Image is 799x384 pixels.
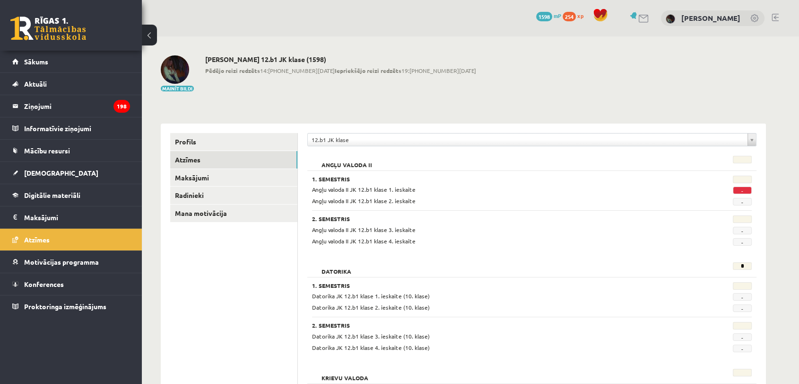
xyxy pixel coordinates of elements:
[536,12,552,21] span: 1598
[12,95,130,117] a: Ziņojumi198
[312,156,382,165] h2: Angļu valoda II
[205,66,476,75] span: 14:[PHONE_NUMBER][DATE] 19:[PHONE_NUMBER][DATE]
[24,280,64,288] span: Konferences
[170,133,297,151] a: Profils
[733,333,752,341] span: -
[161,86,194,91] button: Mainīt bildi
[24,80,47,88] span: Aktuāli
[24,57,48,66] span: Sākums
[733,187,752,194] span: -
[24,258,99,266] span: Motivācijas programma
[161,55,189,84] img: Kitija Alfus
[577,12,583,19] span: xp
[335,67,401,74] b: Iepriekšējo reizi redzēts
[12,273,130,295] a: Konferences
[312,304,430,311] span: Datorika JK 12.b1 klase 2. ieskaite (10. klase)
[24,146,70,155] span: Mācību resursi
[170,169,297,187] a: Maksājumi
[733,198,752,205] span: -
[10,17,86,40] a: Rīgas 1. Tālmācības vidusskola
[12,251,130,273] a: Motivācijas programma
[312,176,676,182] h3: 1. Semestris
[170,205,297,222] a: Mana motivācija
[536,12,561,19] a: 1598 mP
[733,304,752,312] span: -
[733,345,752,352] span: -
[205,55,476,63] h2: [PERSON_NAME] 12.b1 JK klase (1598)
[312,322,676,329] h3: 2. Semestris
[312,292,430,300] span: Datorika JK 12.b1 klase 1. ieskaite (10. klase)
[170,187,297,204] a: Radinieki
[12,117,130,139] a: Informatīvie ziņojumi
[563,12,588,19] a: 254 xp
[12,229,130,250] a: Atzīmes
[308,134,756,146] a: 12.b1 JK klase
[563,12,576,21] span: 254
[554,12,561,19] span: mP
[12,140,130,161] a: Mācību resursi
[24,191,80,199] span: Digitālie materiāli
[24,117,130,139] legend: Informatīvie ziņojumi
[312,134,744,146] span: 12.b1 JK klase
[312,282,676,289] h3: 1. Semestris
[681,13,740,23] a: [PERSON_NAME]
[733,293,752,301] span: -
[24,235,50,244] span: Atzīmes
[24,206,130,228] legend: Maksājumi
[205,67,260,74] b: Pēdējo reizi redzēts
[12,184,130,206] a: Digitālie materiāli
[733,238,752,246] span: -
[113,100,130,113] i: 198
[733,227,752,234] span: -
[12,51,130,72] a: Sākums
[312,197,416,205] span: Angļu valoda II JK 12.b1 klase 2. ieskaite
[312,186,416,193] span: Angļu valoda II JK 12.b1 klase 1. ieskaite
[312,369,378,378] h2: Krievu valoda
[312,215,676,222] h3: 2. Semestris
[24,302,106,311] span: Proktoringa izmēģinājums
[666,14,675,24] img: Kitija Alfus
[24,95,130,117] legend: Ziņojumi
[312,226,416,233] span: Angļu valoda II JK 12.b1 klase 3. ieskaite
[12,295,130,317] a: Proktoringa izmēģinājums
[12,206,130,228] a: Maksājumi
[312,344,430,351] span: Datorika JK 12.b1 klase 4. ieskaite (10. klase)
[312,332,430,340] span: Datorika JK 12.b1 klase 3. ieskaite (10. klase)
[12,73,130,95] a: Aktuāli
[170,151,297,169] a: Atzīmes
[312,237,416,245] span: Angļu valoda II JK 12.b1 klase 4. ieskaite
[12,162,130,184] a: [DEMOGRAPHIC_DATA]
[24,169,98,177] span: [DEMOGRAPHIC_DATA]
[312,262,361,272] h2: Datorika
